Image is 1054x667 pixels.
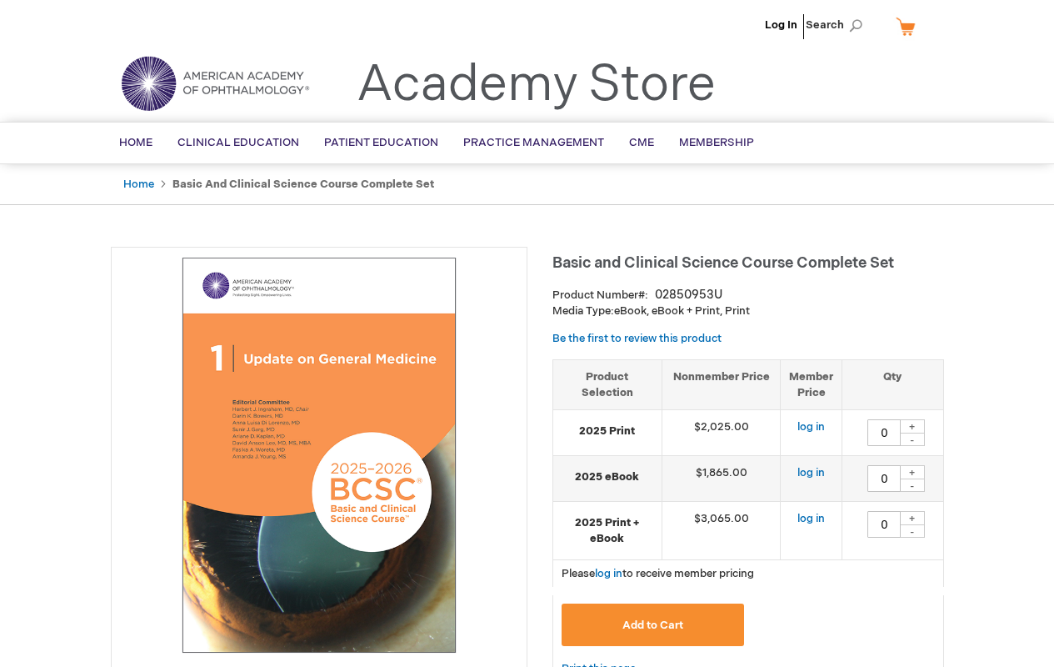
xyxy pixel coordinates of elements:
span: Clinical Education [177,136,299,149]
div: - [900,433,925,446]
p: eBook, eBook + Print, Print [552,303,944,319]
img: Basic and Clinical Science Course Complete Set [120,256,518,654]
div: 02850953U [655,287,722,303]
strong: 2025 eBook [562,469,653,485]
div: + [900,465,925,479]
span: CME [629,136,654,149]
a: Academy Store [357,55,716,115]
strong: 2025 Print + eBook [562,515,653,546]
span: Basic and Clinical Science Course Complete Set [552,254,894,272]
a: Log In [765,18,797,32]
th: Member Price [781,359,842,409]
th: Qty [842,359,943,409]
td: $2,025.00 [662,410,781,456]
input: Qty [867,419,901,446]
a: log in [797,512,825,525]
span: Home [119,136,152,149]
a: Be the first to review this product [552,332,722,345]
div: - [900,479,925,492]
strong: Product Number [552,288,648,302]
div: + [900,511,925,525]
span: Search [806,8,869,42]
th: Product Selection [553,359,662,409]
input: Qty [867,511,901,538]
strong: 2025 Print [562,424,653,439]
div: + [900,419,925,434]
a: log in [595,567,622,580]
input: Qty [867,465,901,492]
a: log in [797,420,825,434]
td: $1,865.00 [662,456,781,502]
td: $3,065.00 [662,502,781,560]
span: Patient Education [324,136,438,149]
button: Add to Cart [562,604,745,646]
strong: Media Type: [552,304,614,318]
th: Nonmember Price [662,359,781,409]
span: Add to Cart [622,619,683,632]
span: Membership [679,136,754,149]
strong: Basic and Clinical Science Course Complete Set [172,178,434,191]
div: - [900,524,925,538]
span: Practice Management [463,136,604,149]
a: Home [123,178,154,191]
span: Please to receive member pricing [562,567,754,580]
a: log in [797,466,825,479]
